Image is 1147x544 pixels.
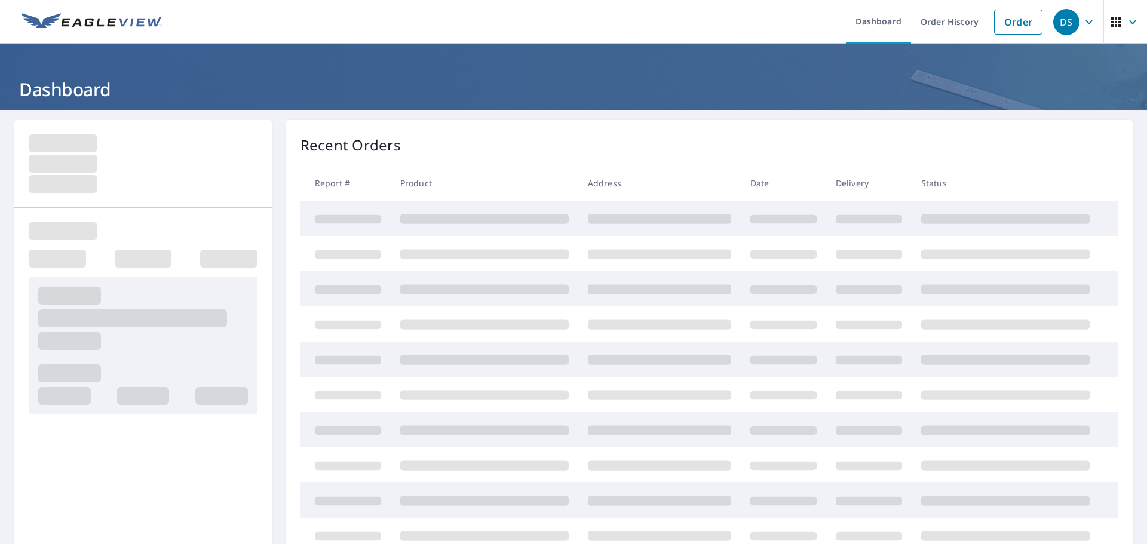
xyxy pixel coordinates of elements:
[578,165,741,201] th: Address
[912,165,1099,201] th: Status
[300,134,401,156] p: Recent Orders
[14,77,1133,102] h1: Dashboard
[1053,9,1079,35] div: DS
[741,165,826,201] th: Date
[22,13,162,31] img: EV Logo
[994,10,1042,35] a: Order
[300,165,391,201] th: Report #
[826,165,912,201] th: Delivery
[391,165,578,201] th: Product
